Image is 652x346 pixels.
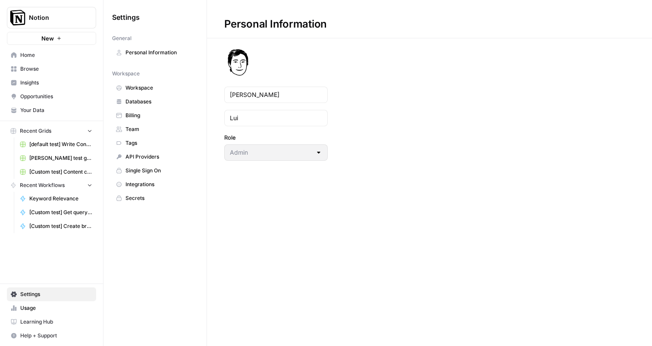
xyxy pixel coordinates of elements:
[112,12,140,22] span: Settings
[7,301,96,315] a: Usage
[125,125,194,133] span: Team
[112,46,198,59] a: Personal Information
[224,133,328,142] label: Role
[7,329,96,343] button: Help + Support
[10,10,25,25] img: Notion Logo
[29,154,92,162] span: [PERSON_NAME] test grid
[29,195,92,203] span: Keyword Relevance
[125,153,194,161] span: API Providers
[16,206,96,219] a: [Custom test] Get query fanout from topic
[29,168,92,176] span: [Custom test] Content creation flow
[7,32,96,45] button: New
[16,165,96,179] a: [Custom test] Content creation flow
[125,49,194,56] span: Personal Information
[7,48,96,62] a: Home
[16,151,96,165] a: [PERSON_NAME] test grid
[125,167,194,175] span: Single Sign On
[112,164,198,178] a: Single Sign On
[29,140,92,148] span: [default test] Write Content Briefs
[112,81,198,95] a: Workspace
[7,90,96,103] a: Opportunities
[112,150,198,164] a: API Providers
[7,179,96,192] button: Recent Workflows
[112,34,132,42] span: General
[20,318,92,326] span: Learning Hub
[20,79,92,87] span: Insights
[224,49,252,76] img: avatar
[7,7,96,28] button: Workspace: Notion
[112,109,198,122] a: Billing
[20,51,92,59] span: Home
[29,209,92,216] span: [Custom test] Get query fanout from topic
[16,219,96,233] a: [Custom test] Create briefs from query inputs
[16,137,96,151] a: [default test] Write Content Briefs
[7,287,96,301] a: Settings
[112,136,198,150] a: Tags
[112,191,198,205] a: Secrets
[7,76,96,90] a: Insights
[20,127,51,135] span: Recent Grids
[41,34,54,43] span: New
[112,178,198,191] a: Integrations
[207,17,344,31] div: Personal Information
[112,95,198,109] a: Databases
[20,290,92,298] span: Settings
[112,70,140,78] span: Workspace
[20,106,92,114] span: Your Data
[125,139,194,147] span: Tags
[16,192,96,206] a: Keyword Relevance
[20,181,65,189] span: Recent Workflows
[7,125,96,137] button: Recent Grids
[29,222,92,230] span: [Custom test] Create briefs from query inputs
[7,103,96,117] a: Your Data
[125,181,194,188] span: Integrations
[125,84,194,92] span: Workspace
[112,122,198,136] a: Team
[20,93,92,100] span: Opportunities
[20,304,92,312] span: Usage
[7,62,96,76] a: Browse
[20,332,92,340] span: Help + Support
[20,65,92,73] span: Browse
[125,194,194,202] span: Secrets
[29,13,81,22] span: Notion
[125,112,194,119] span: Billing
[125,98,194,106] span: Databases
[7,315,96,329] a: Learning Hub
